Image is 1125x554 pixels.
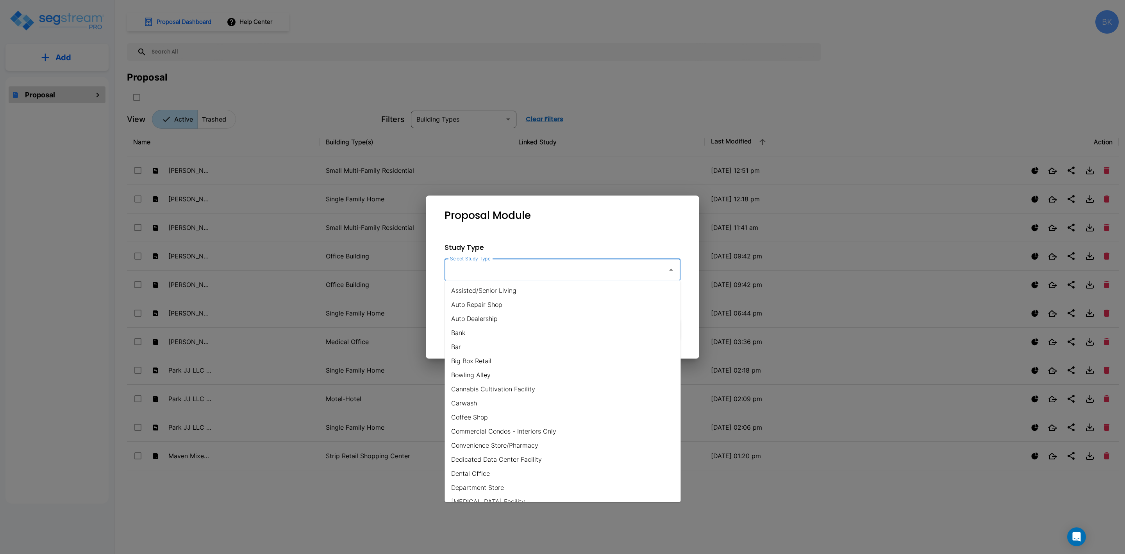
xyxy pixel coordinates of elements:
[445,410,681,424] li: Coffee Shop
[445,452,681,466] li: Dedicated Data Center Facility
[445,312,681,326] li: Auto Dealership
[445,382,681,396] li: Cannabis Cultivation Facility
[445,438,681,452] li: Convenience Store/Pharmacy
[445,326,681,340] li: Bank
[450,255,491,262] label: Select Study Type
[445,340,681,354] li: Bar
[445,368,681,382] li: Bowling Alley
[445,480,681,495] li: Department Store
[445,283,681,298] li: Assisted/Senior Living
[445,396,681,410] li: Carwash
[445,242,680,253] p: Study Type
[1067,527,1086,546] div: Open Intercom Messenger
[445,354,681,368] li: Big Box Retail
[445,466,681,480] li: Dental Office
[445,208,531,223] p: Proposal Module
[445,298,681,312] li: Auto Repair Shop
[445,424,681,438] li: Commercial Condos - Interiors Only
[445,495,681,509] li: [MEDICAL_DATA] Facility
